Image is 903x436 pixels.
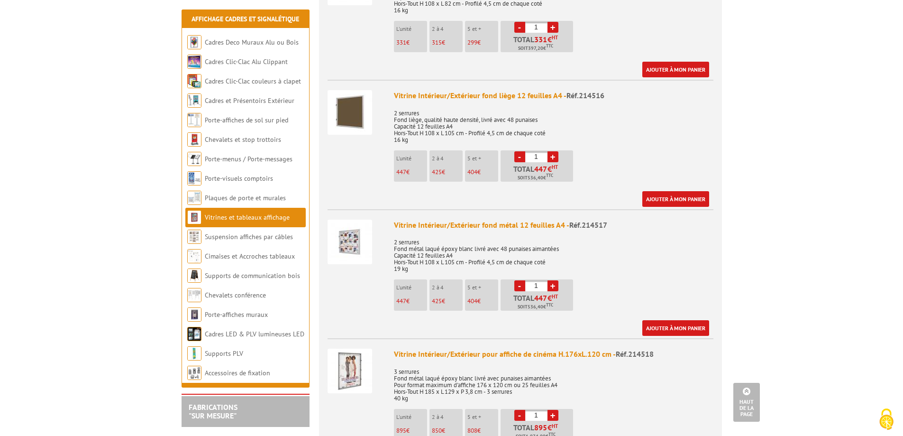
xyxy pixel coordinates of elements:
[547,294,552,302] span: €
[394,90,713,101] div: Vitrine Intérieur/Extérieur fond liège 12 feuilles A4 -
[394,103,713,143] p: 2 serrures Fond liège, qualité haute densité, livré avec 48 punaises Capacité 12 feuilles A4 Hors...
[503,165,573,182] p: Total
[187,288,201,302] img: Chevalets conférence
[187,171,201,186] img: Porte-visuels comptoirs
[187,366,201,380] img: Accessoires de fixation
[870,404,903,436] button: Cookies (fenêtre modale)
[467,414,498,420] p: 5 et +
[394,362,713,402] p: 3 serrures Fond métal laqué époxy blanc livré avec punaises aimantées Pour format maximum d'affic...
[467,155,498,162] p: 5 et +
[394,232,713,272] p: 2 serrures Fond métal laqué époxy blanc livré avec 48 punaises aimantées Capacité 12 feuilles A4 ...
[467,168,477,176] span: 404
[546,302,553,307] sup: TTC
[205,330,304,338] a: Cadres LED & PLV lumineuses LED
[396,155,427,162] p: L'unité
[187,55,201,69] img: Cadres Clic-Clac Alu Clippant
[432,169,463,176] p: €
[205,194,286,202] a: Plaques de porte et murales
[467,26,498,32] p: 5 et +
[432,414,463,420] p: 2 à 4
[187,327,201,341] img: Cadres LED & PLV lumineuses LED
[514,280,525,291] a: -
[569,220,607,230] span: Réf.214517
[534,165,547,173] span: 447
[205,232,293,241] a: Suspension affiches par câbles
[432,39,463,46] p: €
[546,173,553,178] sup: TTC
[187,93,201,108] img: Cadres et Présentoirs Extérieur
[187,346,201,361] img: Supports PLV
[187,132,201,147] img: Chevalets et stop trottoirs
[616,349,654,359] span: Réf.214518
[547,424,552,431] span: €
[205,310,268,319] a: Porte-affiches muraux
[205,252,295,260] a: Cimaises et Accroches tableaux
[205,38,299,46] a: Cadres Deco Muraux Alu ou Bois
[432,284,463,291] p: 2 à 4
[187,307,201,322] img: Porte-affiches muraux
[205,57,288,66] a: Cadres Clic-Clac Alu Clippant
[534,424,547,431] span: 895
[467,427,477,435] span: 808
[514,410,525,421] a: -
[528,45,543,52] span: 397,20
[503,36,573,52] p: Total
[396,39,427,46] p: €
[187,230,201,244] img: Suspension affiches par câbles
[514,151,525,162] a: -
[205,174,273,183] a: Porte-visuels comptoirs
[528,303,543,311] span: 536,40
[733,383,760,422] a: Haut de la page
[187,269,201,283] img: Supports de communication bois
[205,116,288,124] a: Porte-affiches de sol sur pied
[396,297,406,305] span: 447
[547,22,558,33] a: +
[552,293,558,300] sup: HT
[518,303,553,311] span: Soit €
[394,349,713,360] div: Vitrine Intérieur/Extérieur pour affiche de cinéma H.176xL.120 cm -
[642,320,709,336] a: Ajouter à mon panier
[503,294,573,311] p: Total
[467,297,477,305] span: 404
[546,43,553,48] sup: TTC
[518,45,553,52] span: Soit €
[467,427,498,434] p: €
[396,414,427,420] p: L'unité
[187,113,201,127] img: Porte-affiches de sol sur pied
[534,294,547,302] span: 447
[432,298,463,305] p: €
[547,165,552,173] span: €
[205,213,290,222] a: Vitrines et tableaux affichage
[205,369,270,377] a: Accessoires de fixation
[187,210,201,224] img: Vitrines et tableaux affichage
[396,284,427,291] p: L'unité
[432,155,463,162] p: 2 à 4
[396,427,406,435] span: 895
[432,427,442,435] span: 850
[547,280,558,291] a: +
[642,191,709,207] a: Ajouter à mon panier
[328,349,372,393] img: Vitrine Intérieur/Extérieur pour affiche de cinéma H.176xL.120 cm
[642,62,709,77] a: Ajouter à mon panier
[528,174,543,182] span: 536,40
[552,423,558,429] sup: HT
[467,298,498,305] p: €
[205,291,266,299] a: Chevalets conférence
[187,74,201,88] img: Cadres Clic-Clac couleurs à clapet
[187,152,201,166] img: Porte-menus / Porte-messages
[205,96,294,105] a: Cadres et Présentoirs Extérieur
[467,169,498,176] p: €
[467,38,477,46] span: 299
[547,36,552,43] span: €
[566,91,604,100] span: Réf.214516
[328,220,372,264] img: Vitrine Intérieur/Extérieur fond métal 12 feuilles A4
[547,410,558,421] a: +
[205,135,281,144] a: Chevalets et stop trottoirs
[189,402,237,420] a: FABRICATIONS"Sur Mesure"
[396,26,427,32] p: L'unité
[432,427,463,434] p: €
[514,22,525,33] a: -
[205,77,301,85] a: Cadres Clic-Clac couleurs à clapet
[875,408,898,431] img: Cookies (fenêtre modale)
[187,249,201,263] img: Cimaises et Accroches tableaux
